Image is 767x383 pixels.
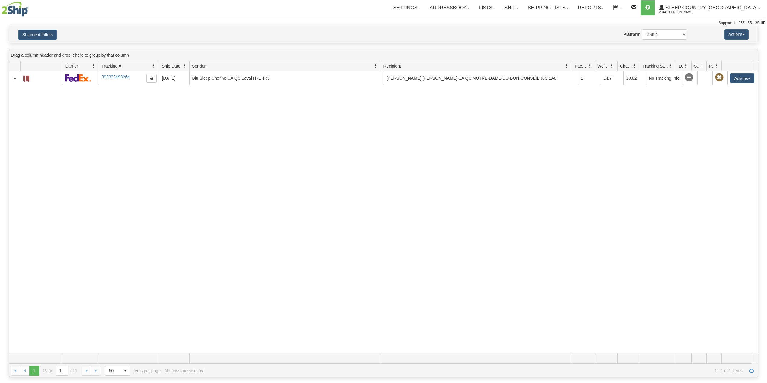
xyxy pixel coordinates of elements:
[109,368,117,374] span: 50
[18,30,57,40] button: Shipment Filters
[730,73,754,83] button: Actions
[523,0,573,15] a: Shipping lists
[9,49,758,61] div: grid grouping header
[630,61,640,71] a: Charge filter column settings
[578,71,601,85] td: 1
[500,0,523,15] a: Ship
[607,61,617,71] a: Weight filter column settings
[646,71,682,85] td: No Tracking Info
[165,368,205,373] div: No rows are selected
[105,366,161,376] span: items per page
[747,366,756,375] a: Refresh
[696,61,706,71] a: Shipment Issues filter column settings
[88,61,99,71] a: Carrier filter column settings
[179,61,189,71] a: Ship Date filter column settings
[101,74,130,79] a: 393323493264
[371,61,381,71] a: Sender filter column settings
[65,74,91,82] img: 2 - FedEx Express®
[666,61,676,71] a: Tracking Status filter column settings
[711,61,721,71] a: Pickup Status filter column settings
[597,63,610,69] span: Weight
[562,61,572,71] a: Recipient filter column settings
[659,9,704,15] span: 2044 / [PERSON_NAME]
[12,75,18,81] a: Expand
[573,0,608,15] a: Reports
[105,366,130,376] span: Page sizes drop down
[2,2,28,17] img: logo2044.jpg
[709,63,714,69] span: Pickup Status
[620,63,633,69] span: Charge
[715,73,724,82] span: Pickup Not Assigned
[753,161,766,222] iframe: chat widget
[2,21,765,26] div: Support: 1 - 855 - 55 - 2SHIP
[425,0,474,15] a: Addressbook
[623,31,640,37] label: Platform
[643,63,669,69] span: Tracking Status
[623,71,646,85] td: 10.02
[23,73,29,83] a: Label
[474,0,500,15] a: Lists
[384,71,578,85] td: [PERSON_NAME] [PERSON_NAME] CA QC NOTRE-DAME-DU-BON-CONSEIL J0C 1A0
[681,61,691,71] a: Delivery Status filter column settings
[664,5,758,10] span: Sleep Country [GEOGRAPHIC_DATA]
[189,71,384,85] td: Blu Sleep Cherine CA QC Laval H7L 4R9
[389,0,425,15] a: Settings
[162,63,180,69] span: Ship Date
[724,29,749,40] button: Actions
[575,63,587,69] span: Packages
[685,73,693,82] span: No Tracking Info
[383,63,401,69] span: Recipient
[149,61,159,71] a: Tracking # filter column settings
[43,366,78,376] span: Page of 1
[120,366,130,375] span: select
[584,61,595,71] a: Packages filter column settings
[601,71,623,85] td: 14.7
[192,63,206,69] span: Sender
[56,366,68,375] input: Page 1
[209,368,743,373] span: 1 - 1 of 1 items
[101,63,121,69] span: Tracking #
[159,71,189,85] td: [DATE]
[655,0,765,15] a: Sleep Country [GEOGRAPHIC_DATA] 2044 / [PERSON_NAME]
[65,63,78,69] span: Carrier
[29,366,39,375] span: Page 1
[679,63,684,69] span: Delivery Status
[694,63,699,69] span: Shipment Issues
[146,74,157,83] button: Copy to clipboard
